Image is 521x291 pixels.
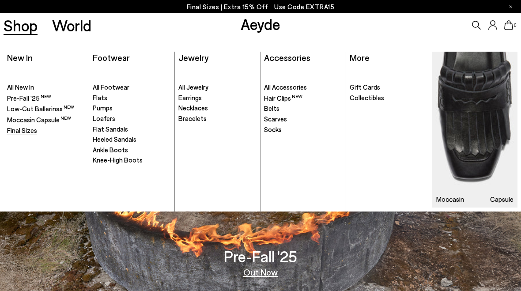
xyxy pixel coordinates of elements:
[93,156,171,165] a: Knee-High Boots
[93,146,171,155] a: Ankle Boots
[4,18,38,33] a: Shop
[274,3,334,11] span: Navigate to /collections/ss25-final-sizes
[264,83,342,92] a: All Accessories
[264,94,342,103] a: Hair Clips
[93,146,128,154] span: Ankle Boots
[243,268,278,276] a: Out Now
[264,115,287,123] span: Scarves
[7,94,51,102] span: Pre-Fall '25
[7,94,85,103] a: Pre-Fall '25
[7,52,33,63] a: New In
[178,83,257,92] a: All Jewelry
[93,52,130,63] a: Footwear
[264,52,310,63] a: Accessories
[7,126,85,135] a: Final Sizes
[241,15,280,33] a: Aeyde
[264,83,307,91] span: All Accessories
[93,83,171,92] a: All Footwear
[7,115,85,125] a: Moccasin Capsule
[513,23,517,28] span: 0
[52,18,91,33] a: World
[7,83,85,92] a: All New In
[178,114,207,122] span: Bracelets
[350,83,428,92] a: Gift Cards
[264,94,302,102] span: Hair Clips
[504,20,513,30] a: 0
[178,52,208,63] a: Jewelry
[93,125,171,134] a: Flat Sandals
[436,196,464,203] h3: Moccasin
[264,115,342,124] a: Scarves
[178,83,208,91] span: All Jewelry
[93,94,171,102] a: Flats
[93,135,171,144] a: Heeled Sandals
[93,135,136,143] span: Heeled Sandals
[7,105,74,113] span: Low-Cut Ballerinas
[432,52,517,208] img: Mobile_e6eede4d-78b8-4bd1-ae2a-4197e375e133_900x.jpg
[93,83,129,91] span: All Footwear
[93,104,171,113] a: Pumps
[93,104,113,112] span: Pumps
[178,114,257,123] a: Bracelets
[264,104,279,112] span: Belts
[93,125,128,133] span: Flat Sandals
[350,83,380,91] span: Gift Cards
[350,52,370,63] a: More
[93,156,143,164] span: Knee-High Boots
[432,52,517,208] a: Moccasin Capsule
[93,114,115,122] span: Loafers
[7,116,71,124] span: Moccasin Capsule
[93,114,171,123] a: Loafers
[490,196,513,203] h3: Capsule
[350,94,428,102] a: Collectibles
[187,1,335,12] p: Final Sizes | Extra 15% Off
[178,94,257,102] a: Earrings
[178,104,257,113] a: Necklaces
[350,94,384,102] span: Collectibles
[178,104,208,112] span: Necklaces
[178,94,202,102] span: Earrings
[7,104,85,113] a: Low-Cut Ballerinas
[7,83,34,91] span: All New In
[264,125,282,133] span: Socks
[264,125,342,134] a: Socks
[264,104,342,113] a: Belts
[7,126,37,134] span: Final Sizes
[93,94,107,102] span: Flats
[224,249,297,264] h3: Pre-Fall '25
